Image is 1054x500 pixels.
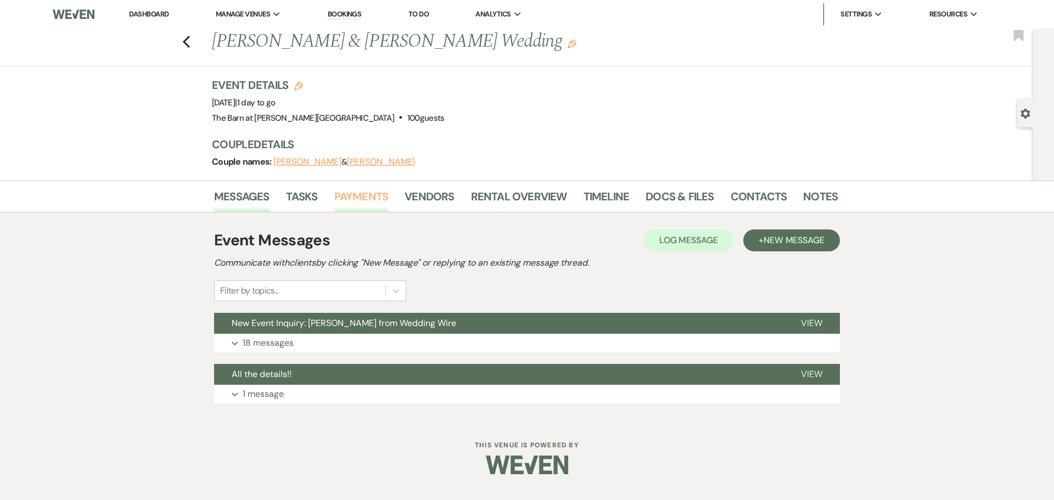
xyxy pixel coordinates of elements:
[232,317,456,329] span: New Event Inquiry: [PERSON_NAME] from Wedding Wire
[731,188,787,212] a: Contacts
[475,9,511,20] span: Analytics
[405,188,454,212] a: Vendors
[129,9,169,19] a: Dashboard
[328,9,362,20] a: Bookings
[214,334,840,352] button: 18 messages
[646,188,714,212] a: Docs & Files
[644,229,733,251] button: Log Message
[235,97,275,108] span: |
[783,313,840,334] button: View
[803,188,838,212] a: Notes
[243,387,284,401] p: 1 message
[334,188,389,212] a: Payments
[783,364,840,385] button: View
[220,284,279,297] div: Filter by topics...
[214,313,783,334] button: New Event Inquiry: [PERSON_NAME] from Wedding Wire
[743,229,840,251] button: +New Message
[840,9,872,20] span: Settings
[212,29,704,55] h1: [PERSON_NAME] & [PERSON_NAME] Wedding
[214,385,840,403] button: 1 message
[243,336,294,350] p: 18 messages
[764,234,825,246] span: New Message
[568,38,576,48] button: Edit
[801,317,822,329] span: View
[214,229,330,252] h1: Event Messages
[801,368,822,380] span: View
[212,137,827,152] h3: Couple Details
[214,188,270,212] a: Messages
[273,156,415,167] span: &
[407,113,445,123] span: 100 guests
[273,158,341,166] button: [PERSON_NAME]
[1021,108,1030,118] button: Open lead details
[214,256,840,269] h2: Communicate with clients by clicking "New Message" or replying to an existing message thread.
[347,158,415,166] button: [PERSON_NAME]
[232,368,291,380] span: All the details!!
[486,446,568,484] img: Weven Logo
[584,188,630,212] a: Timeline
[212,97,276,108] span: [DATE]
[212,113,394,123] span: The Barn at [PERSON_NAME][GEOGRAPHIC_DATA]
[237,97,276,108] span: 1 day to go
[471,188,567,212] a: Rental Overview
[216,9,270,20] span: Manage Venues
[212,156,273,167] span: Couple names:
[929,9,967,20] span: Resources
[212,77,445,93] h3: Event Details
[53,3,94,26] img: Weven Logo
[408,9,429,19] a: To Do
[214,364,783,385] button: All the details!!
[286,188,318,212] a: Tasks
[659,234,718,246] span: Log Message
